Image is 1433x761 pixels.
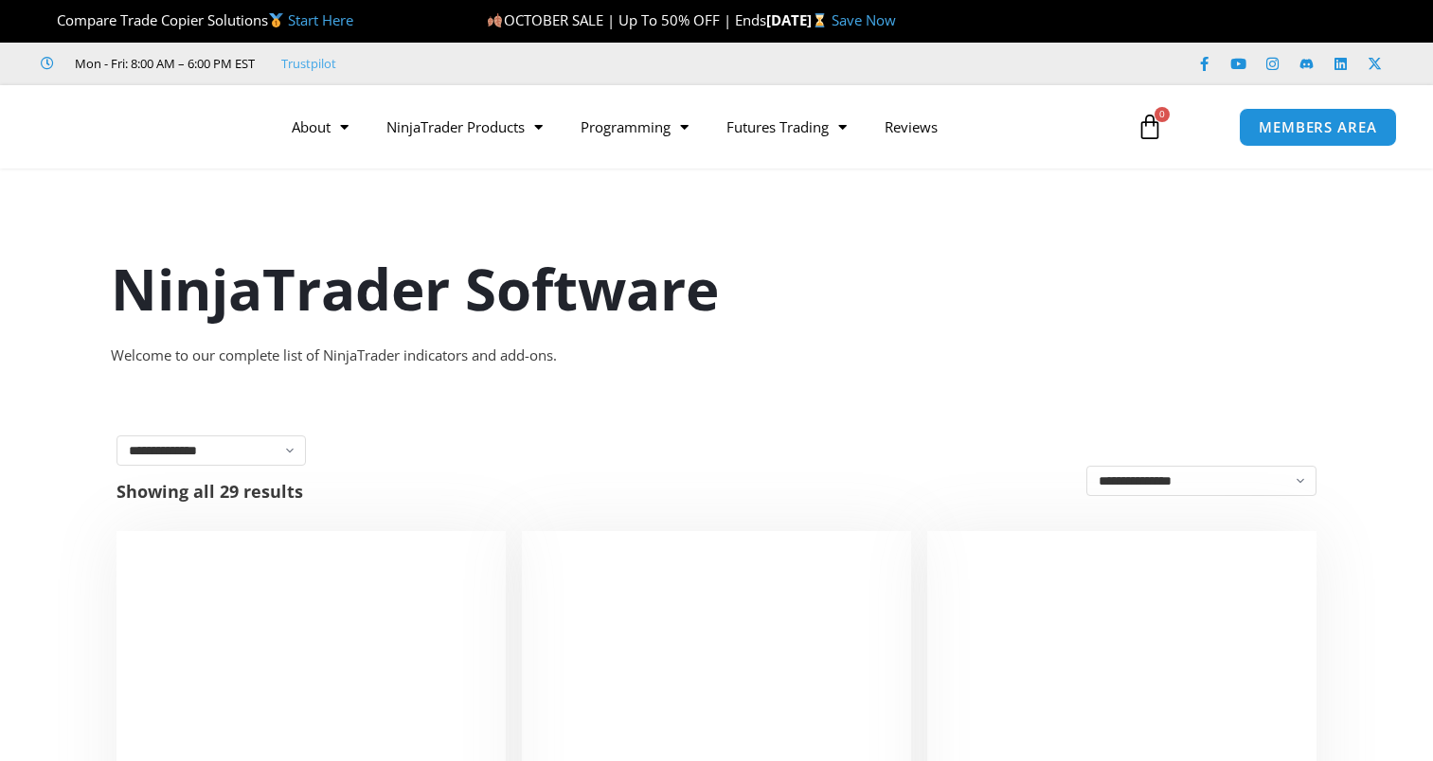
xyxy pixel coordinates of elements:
[562,105,708,149] a: Programming
[1155,107,1170,122] span: 0
[269,13,283,27] img: 🥇
[70,52,255,75] span: Mon - Fri: 8:00 AM – 6:00 PM EST
[487,10,765,29] span: OCTOBER SALE | Up To 50% OFF | Ends
[116,483,303,500] p: Showing all 29 results
[41,10,353,29] span: Compare Trade Copier Solutions
[766,10,832,29] strong: [DATE]
[1086,466,1317,496] select: Shop order
[111,249,1323,328] h1: NinjaTrader Software
[42,13,56,27] img: 🏆
[288,10,353,29] a: Start Here
[708,105,866,149] a: Futures Trading
[832,10,896,29] a: Save Now
[111,343,1323,369] div: Welcome to our complete list of NinjaTrader indicators and add-ons.
[40,93,243,161] img: LogoAI | Affordable Indicators – NinjaTrader
[813,13,827,27] img: ⌛
[1108,99,1191,154] a: 0
[866,105,957,149] a: Reviews
[273,105,367,149] a: About
[367,105,562,149] a: NinjaTrader Products
[1259,120,1377,134] span: MEMBERS AREA
[281,52,336,75] a: Trustpilot
[273,105,1119,149] nav: Menu
[1239,108,1397,147] a: MEMBERS AREA
[488,13,502,27] img: 🍂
